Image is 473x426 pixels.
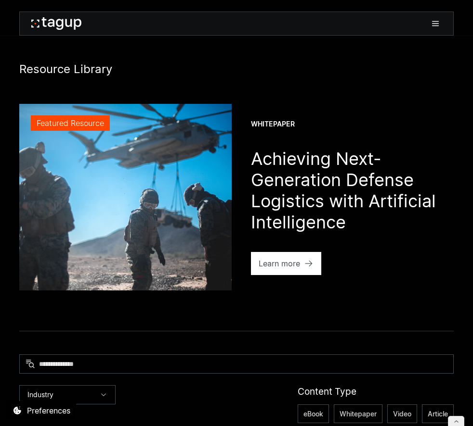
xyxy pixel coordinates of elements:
[19,104,232,290] a: Featured Resource
[37,117,104,129] div: Featured Resource
[19,354,454,423] form: Resources
[251,148,454,233] h1: Achieving Next-Generation Defense Logistics with Artificial Intelligence
[251,252,321,275] a: Learn more
[303,409,323,419] span: eBook
[298,385,454,399] div: Content Type
[19,385,116,404] div: Industry
[393,409,411,419] span: Video
[251,119,295,129] div: Whitepaper
[27,390,53,399] div: Industry
[428,409,448,419] span: Article
[259,258,300,269] div: Learn more
[27,405,70,416] div: Preferences
[19,62,454,77] h1: Resource Library
[340,409,377,419] span: Whitepaper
